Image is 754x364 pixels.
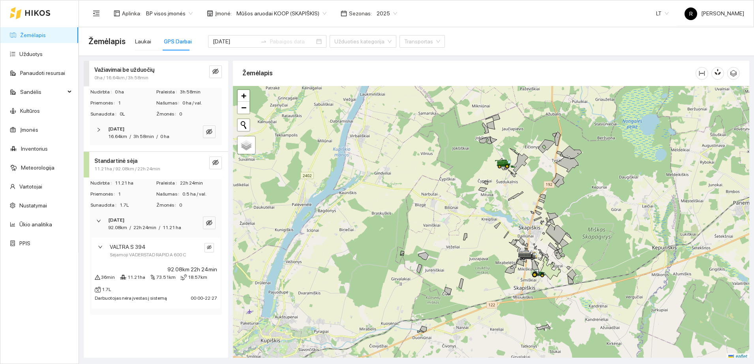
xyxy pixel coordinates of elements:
span: 1.7L [120,202,156,209]
a: Įmonės [20,127,38,133]
strong: [DATE] [108,126,124,132]
a: PPIS [19,240,30,246]
a: Zoom out [238,102,249,114]
span: Žemėlapis [88,35,126,48]
a: Nustatymai [19,202,47,209]
span: 0L [120,110,156,118]
span: 16.64km [108,134,127,139]
span: Sunaudota [90,110,120,118]
span: 0 ha / val. [182,99,221,107]
span: 18.57km [188,274,207,281]
span: 2025 [377,7,397,19]
div: Laukai [135,37,151,46]
span: 1 [118,99,156,107]
div: VALTRA.S 394Sėjamoji VADERSTAD RAPID A 600 Ceye-invisible [92,238,220,263]
span: column-width [696,70,708,77]
span: Žmonės [156,202,179,209]
strong: [DATE] [108,217,124,223]
span: / [129,134,131,139]
span: 3h 58min [133,134,154,139]
button: eye-invisible [204,243,214,252]
span: Sėjamoji VADERSTAD RAPID A 600 C [110,251,186,259]
span: Mūšos aruodai KOOP (SKAPIŠKIS) [236,7,326,19]
span: Aplinka : [122,9,141,18]
a: Žemėlapis [20,32,46,38]
button: Initiate a new search [238,119,249,131]
span: LT [656,7,669,19]
span: Praleista [156,179,180,187]
button: eye-invisible [203,125,216,138]
span: 11.21 ha [163,225,181,230]
span: BP visos įmonės [146,7,193,19]
span: Praleista [156,88,180,96]
span: / [159,225,160,230]
span: Nudirbta [90,88,115,96]
span: VALTRA.S 394 [110,243,146,251]
span: + [241,91,246,101]
span: / [129,225,131,230]
span: Darbuotojas nėra įvestas į sistemą [95,295,167,301]
span: 0ha / 16.64km / 3h 58min [94,74,148,82]
div: Žemėlapis [242,62,696,84]
span: calendar [341,10,347,17]
span: Nudirbta [90,179,115,187]
div: Standartinė sėja11.21ha / 92.08km / 22h 24mineye-invisible [84,152,228,177]
span: 11.21ha / 92.08km / 22h 24min [94,165,160,173]
span: [PERSON_NAME] [685,10,744,17]
a: Ūkio analitika [19,221,52,228]
span: 0 ha [160,134,169,139]
span: Sunaudota [90,202,120,209]
span: 3h 58min [180,88,221,96]
span: Našumas [156,99,182,107]
span: menu-fold [93,10,100,17]
span: eye-invisible [212,68,219,76]
span: right [96,127,101,132]
span: Žmonės [156,110,179,118]
span: 11.21ha [128,274,145,281]
span: shop [207,10,213,17]
input: Pabaigos data [270,37,315,46]
a: Meteorologija [21,164,54,171]
span: layout [114,10,120,17]
button: column-width [696,67,708,80]
span: Įmonė : [215,9,232,18]
span: 22h 24min [133,225,156,230]
input: Pradžios data [213,37,257,46]
span: Sandėlis [20,84,65,100]
div: [DATE]16.64km/3h 58min/0 haeye-invisible [90,121,222,145]
span: to [261,38,267,45]
button: eye-invisible [209,65,222,78]
span: 1.7L [102,286,111,293]
strong: Važiavimai be užduočių [94,67,154,73]
a: Leaflet [728,354,747,359]
span: 36min [101,274,115,281]
span: eye-invisible [212,159,219,167]
span: warning [95,274,100,280]
a: Vartotojai [19,183,42,190]
span: Našumas [156,190,182,198]
div: GPS Darbai [164,37,192,46]
span: 0.5 ha / val. [182,190,221,198]
span: right [96,218,101,223]
a: Inventorius [21,146,48,152]
a: Panaudoti resursai [20,70,65,76]
span: node-index [150,274,156,280]
span: 00:00 - 22:27 [191,295,217,301]
a: Layers [238,136,255,154]
span: 0 ha [115,88,156,96]
span: Priemonės [90,99,118,107]
span: 92.08km [108,225,127,230]
strong: Standartinė sėja [94,158,137,164]
span: eye-invisible [207,245,212,250]
span: Sezonas : [349,9,372,18]
button: menu-fold [88,6,104,21]
a: Kultūros [20,108,40,114]
span: 73.51km [156,274,176,281]
span: R [689,7,693,20]
div: [DATE]92.08km/22h 24min/11.21 haeye-invisible [90,212,222,236]
span: 11.21 ha [115,179,156,187]
div: Važiavimai be užduočių0ha / 16.64km / 3h 58mineye-invisible [84,61,228,86]
a: Zoom in [238,90,249,102]
button: eye-invisible [209,157,222,169]
span: Priemonės [90,190,118,198]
